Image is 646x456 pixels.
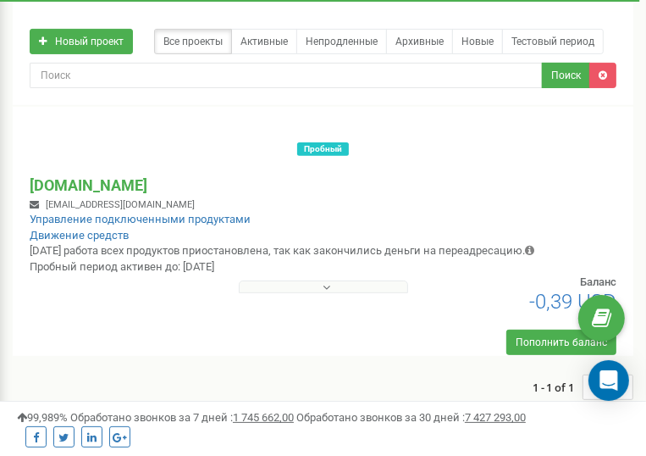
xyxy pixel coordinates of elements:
a: Все проекты [154,29,232,54]
a: Непродленные [296,29,387,54]
input: Поиск [30,63,543,88]
span: 99,989% [17,411,68,424]
span: [EMAIL_ADDRESS][DOMAIN_NAME] [46,199,195,210]
a: Новый проект [30,29,133,54]
a: Архивные [386,29,453,54]
u: 1 745 662,00 [233,411,294,424]
span: Обработано звонков за 7 дней : [70,411,294,424]
div: [DATE] работа всех продуктов приостановлена, так как закончились деньги на переадресацию. [30,243,534,259]
button: Поиск [542,63,590,88]
div: Open Intercom Messenger [588,360,629,401]
a: Активные [231,29,297,54]
u: 7 427 293,00 [465,411,526,424]
span: -0,39 USD [529,290,616,314]
span: Обработано звонков за 30 дней : [296,411,526,424]
span: 1 - 1 of 1 [533,375,583,400]
nav: ... [533,358,633,417]
a: Управление подключенными продуктами [30,213,251,225]
p: [DOMAIN_NAME] [30,175,195,197]
a: Пополнить баланс [506,330,616,355]
a: Тестовый период [502,29,604,54]
div: Пробный период активен до: [DATE] [17,212,547,275]
span: Пробный [297,142,349,156]
a: Новые [452,29,503,54]
a: Движение средств [30,229,129,242]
